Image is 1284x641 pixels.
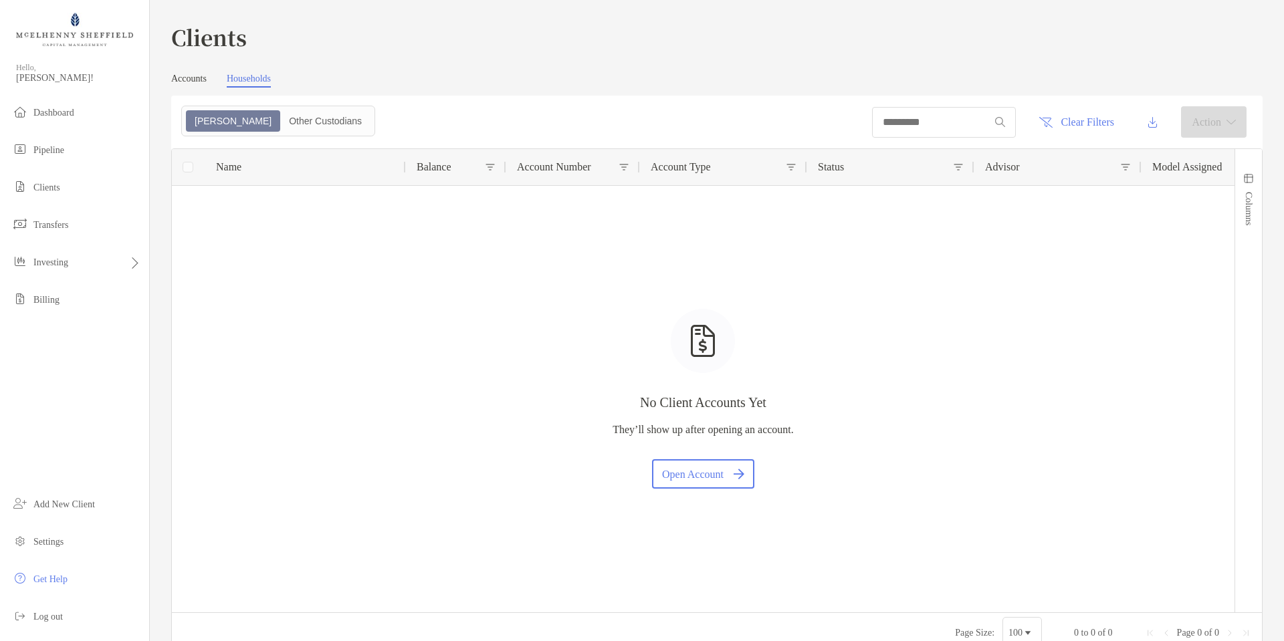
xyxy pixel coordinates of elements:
h3: Clients [171,21,1263,52]
span: 0 [1197,628,1202,638]
img: arrow [1226,119,1236,126]
img: transfers icon [12,216,28,232]
div: Previous Page [1161,628,1172,638]
span: [PERSON_NAME]! [16,73,141,84]
button: Open Account [652,459,755,489]
img: input icon [995,117,1005,127]
div: Zoe [187,112,279,130]
span: Clients [33,182,60,193]
img: button icon [734,469,744,479]
p: No Client Accounts Yet [613,394,794,411]
img: settings icon [12,533,28,549]
span: Investing [33,257,68,267]
img: add_new_client icon [12,495,28,511]
img: clients icon [12,178,28,195]
img: pipeline icon [12,141,28,157]
span: Settings [33,537,64,547]
span: Get Help [33,574,68,584]
span: Log out [33,612,63,622]
span: 0 [1074,628,1079,638]
img: empty state icon [689,325,716,357]
span: to [1081,628,1089,638]
span: Dashboard [33,108,74,118]
span: Transfers [33,220,68,230]
span: Page [1177,628,1195,638]
span: Columns [1243,192,1254,226]
div: Page Size: [955,628,994,638]
img: billing icon [12,291,28,307]
span: Add New Client [33,499,95,509]
div: First Page [1145,628,1156,638]
div: 100 [1008,628,1023,638]
div: Other Custodians [282,112,369,130]
p: They’ll show up after opening an account. [613,421,794,438]
span: Pipeline [33,145,64,155]
button: Clear Filters [1029,108,1125,137]
img: dashboard icon [12,104,28,120]
img: Zoe Logo [16,5,133,53]
span: of [1097,628,1105,638]
a: Households [227,74,271,88]
img: investing icon [12,253,28,269]
img: logout icon [12,608,28,624]
div: Next Page [1224,628,1235,638]
span: of [1204,628,1212,638]
img: get-help icon [12,570,28,586]
button: Actionarrow [1181,106,1247,138]
span: 0 [1108,628,1113,638]
div: segmented control [181,106,375,136]
div: Last Page [1241,628,1251,638]
span: 0 [1214,628,1219,638]
span: 0 [1091,628,1095,638]
span: Billing [33,295,60,305]
a: Accounts [171,74,207,88]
